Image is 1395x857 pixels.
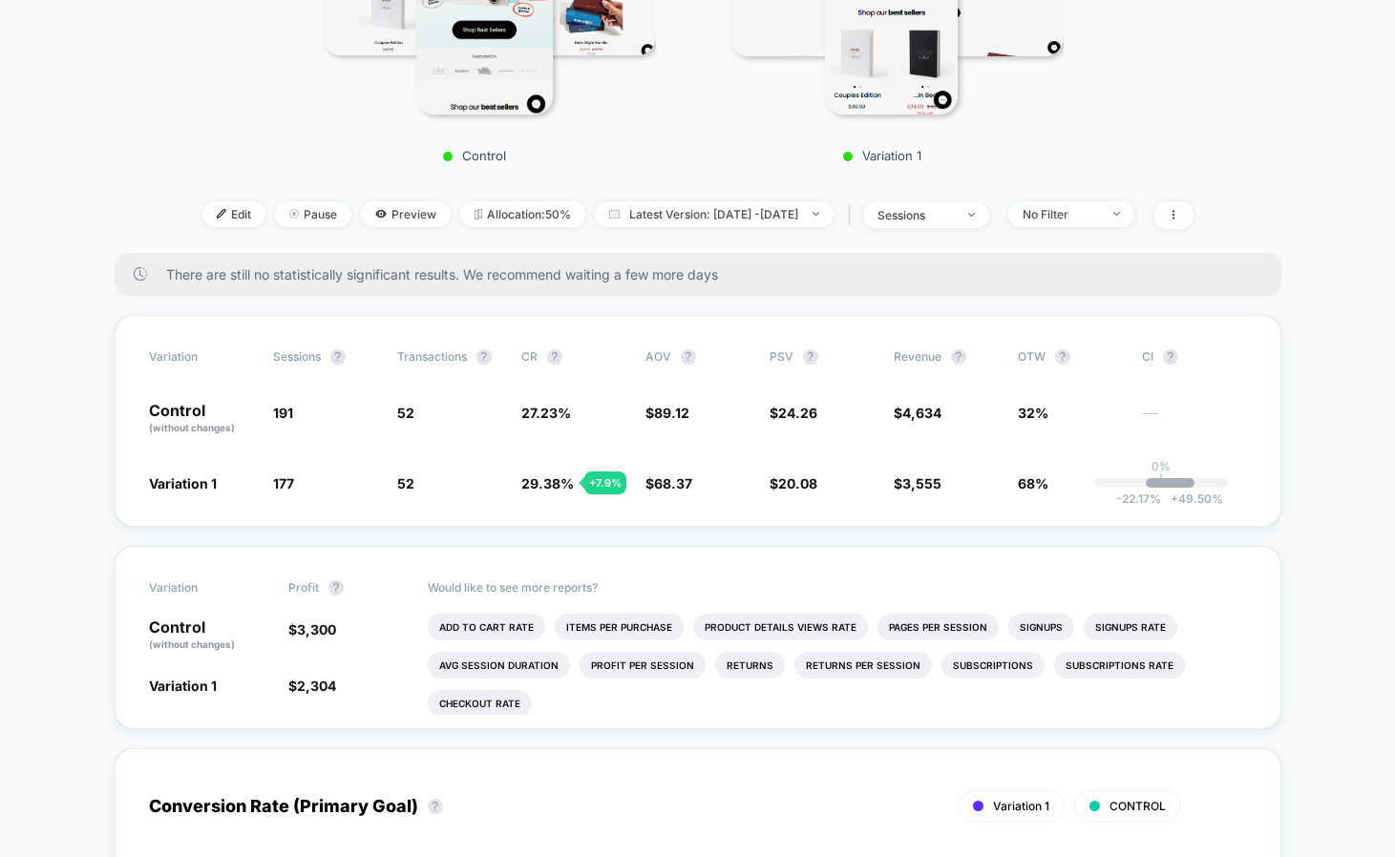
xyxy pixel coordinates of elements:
li: Signups Rate [1084,614,1177,640]
button: ? [951,349,966,365]
span: 89.12 [654,405,689,421]
button: ? [681,349,696,365]
li: Avg Session Duration [428,652,570,679]
span: 3,300 [297,621,336,638]
span: | [843,201,863,229]
span: 32% [1018,405,1048,421]
li: Returns [715,652,785,679]
button: ? [428,799,443,814]
li: Subscriptions Rate [1054,652,1185,679]
span: $ [894,405,941,421]
li: Profit Per Session [580,652,706,679]
span: 49.50 % [1161,491,1223,506]
p: 0% [1152,459,1171,473]
span: AOV [645,349,671,364]
span: Variation 1 [993,799,1049,813]
span: $ [645,405,689,421]
button: ? [1163,349,1178,365]
span: $ [288,621,336,638]
span: 3,555 [902,475,941,491]
span: Transactions [397,349,467,364]
img: end [968,213,975,217]
span: 27.23 % [521,405,571,421]
span: Variation 1 [149,678,217,694]
span: (without changes) [149,638,235,650]
span: CR [521,349,538,364]
img: end [813,212,819,216]
span: (without changes) [149,422,235,433]
span: $ [770,405,817,421]
p: Control [149,403,254,435]
span: 4,634 [902,405,941,421]
span: OTW [1018,349,1123,365]
li: Add To Cart Rate [428,614,545,640]
span: Allocation: 50% [460,201,585,227]
span: $ [770,475,817,491]
p: Would like to see more reports? [428,580,1247,595]
li: Product Details Views Rate [693,614,868,640]
span: PSV [770,349,793,364]
span: Profit [288,580,319,595]
img: end [289,209,299,219]
span: --- [1142,408,1247,435]
span: CI [1142,349,1247,365]
li: Checkout Rate [428,690,532,717]
span: 52 [397,405,414,421]
img: calendar [609,209,620,219]
button: ? [330,349,346,365]
span: 2,304 [297,678,336,694]
p: Control [149,619,269,652]
div: + 7.9 % [584,471,626,494]
img: end [1113,212,1120,216]
div: sessions [877,208,954,222]
span: 52 [397,475,414,491]
button: ? [1055,349,1070,365]
p: Control [307,148,642,163]
span: Revenue [894,349,941,364]
span: Sessions [273,349,321,364]
span: Preview [361,201,451,227]
span: 191 [273,405,293,421]
li: Items Per Purchase [555,614,684,640]
span: -22.17 % [1116,491,1161,506]
span: 29.38 % [521,475,574,491]
span: + [1171,491,1178,506]
button: ? [803,349,818,365]
span: Pause [275,201,351,227]
li: Signups [1008,614,1074,640]
span: $ [288,678,336,694]
span: Variation [149,349,254,365]
span: 68% [1018,475,1048,491]
p: Variation 1 [715,148,1049,163]
span: Variation 1 [149,475,217,491]
span: 24.26 [778,405,817,421]
span: Edit [202,201,265,227]
button: ? [547,349,562,365]
li: Returns Per Session [794,652,932,679]
img: rebalance [475,209,482,219]
span: There are still no statistically significant results. We recommend waiting a few more days [166,266,1243,282]
span: $ [645,475,692,491]
span: 68.37 [654,475,692,491]
button: ? [476,349,492,365]
button: ? [328,580,344,596]
li: Pages Per Session [877,614,999,640]
img: edit [217,209,226,219]
p: | [1159,473,1163,488]
div: No Filter [1023,207,1099,221]
span: 20.08 [778,475,817,491]
span: Latest Version: [DATE] - [DATE] [595,201,834,227]
span: CONTROL [1110,799,1166,813]
li: Subscriptions [941,652,1045,679]
span: Variation [149,580,254,596]
span: 177 [273,475,294,491]
span: $ [894,475,941,491]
